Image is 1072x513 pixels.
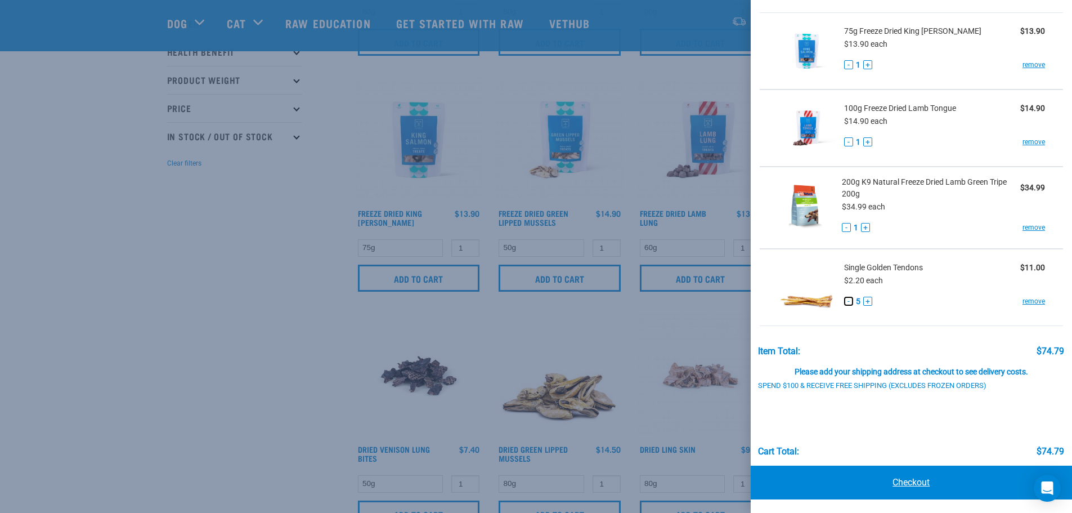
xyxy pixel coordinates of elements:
[844,117,887,126] span: $14.90 each
[856,136,860,148] span: 1
[842,223,851,232] button: -
[844,137,853,146] button: -
[863,60,872,69] button: +
[844,102,956,114] span: 100g Freeze Dried Lamb Tongue
[758,346,800,356] div: Item Total:
[854,222,858,234] span: 1
[1022,60,1045,70] a: remove
[778,176,834,234] img: K9 Natural Freeze Dried Lamb Green Tripe 200g
[844,297,853,306] button: -
[861,223,870,232] button: +
[863,137,872,146] button: +
[778,22,836,80] img: Freeze Dried King Salmon
[844,25,981,37] span: 75g Freeze Dried King [PERSON_NAME]
[844,60,853,69] button: -
[758,382,1000,390] div: Spend $100 & Receive Free Shipping (Excludes Frozen Orders)
[1022,222,1045,233] a: remove
[844,262,923,274] span: Single Golden Tendons
[856,296,860,307] span: 5
[778,99,836,157] img: Freeze Dried Lamb Tongue
[842,176,1020,200] span: 200g K9 Natural Freeze Dried Lamb Green Tripe 200g
[758,447,799,457] div: Cart total:
[1034,475,1061,502] div: Open Intercom Messenger
[778,258,836,316] img: Golden Tendons
[758,356,1064,377] div: Please add your shipping address at checkout to see delivery costs.
[1037,346,1064,356] div: $74.79
[844,39,887,48] span: $13.90 each
[1022,137,1045,147] a: remove
[1020,263,1045,272] strong: $11.00
[1022,296,1045,306] a: remove
[1037,447,1064,457] div: $74.79
[844,276,883,285] span: $2.20 each
[842,202,885,211] span: $34.99 each
[863,297,872,306] button: +
[1020,26,1045,35] strong: $13.90
[1020,183,1045,192] strong: $34.99
[856,59,860,71] span: 1
[1020,104,1045,113] strong: $14.90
